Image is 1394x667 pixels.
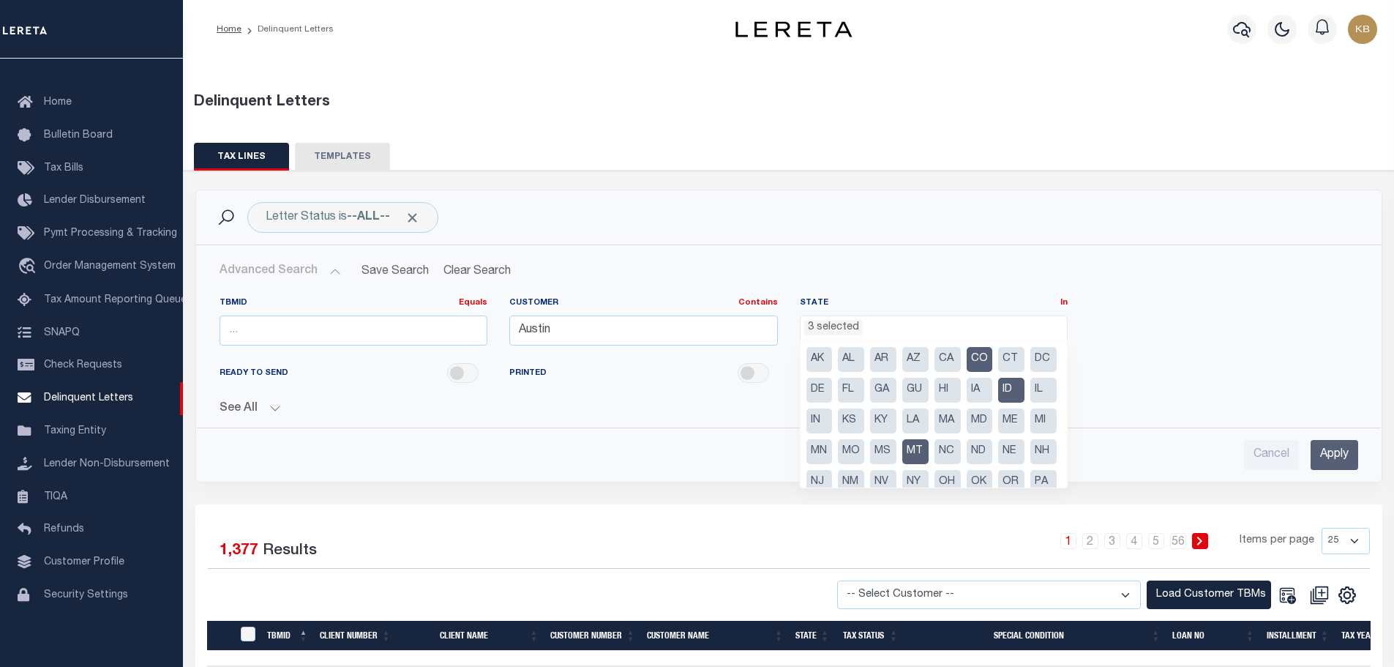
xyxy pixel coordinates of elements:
li: MN [806,439,833,464]
div: Letter Status is [247,202,438,233]
span: Check Requests [44,360,122,370]
button: Clear Search [438,257,517,286]
li: NJ [806,470,833,495]
a: 1 [1060,533,1076,549]
li: Delinquent Letters [241,23,334,36]
li: NE [998,439,1024,464]
span: SNAPQ [44,327,80,338]
li: GA [870,378,896,403]
li: CT [998,347,1024,372]
label: Customer [509,297,778,310]
li: KY [870,409,896,433]
th: STATE: activate to sort column ascending [790,621,836,651]
li: MA [934,409,961,433]
button: TEMPLATES [295,143,390,171]
li: IL [1030,378,1057,403]
button: Save Search [353,257,438,286]
span: TIQA [44,491,67,502]
th: Special Condition: activate to sort column ascending [904,621,1166,651]
button: Advanced Search [220,257,341,286]
a: 2 [1082,533,1098,549]
button: Load Customer TBMs [1147,581,1271,609]
a: 56 [1170,533,1186,549]
li: MS [870,439,896,464]
li: IA [967,378,993,403]
input: Apply [1311,440,1358,470]
span: Taxing Entity [44,426,106,436]
span: Click to Remove [405,210,420,226]
li: LA [902,409,929,433]
i: travel_explore [18,258,41,277]
span: Security Settings [44,590,128,600]
span: Refunds [44,524,84,534]
button: See All [220,402,1358,416]
span: 1,377 [220,543,258,559]
label: STATE [800,297,1068,310]
th: Client Number: activate to sort column ascending [314,621,397,651]
input: ... [509,316,778,346]
input: Cancel [1244,440,1299,470]
li: AZ [902,347,929,372]
th: Installment: activate to sort column ascending [1261,621,1335,651]
img: logo-dark.svg [735,21,852,37]
input: ... [220,316,488,346]
th: LOAN NO: activate to sort column ascending [1166,621,1260,651]
span: Lender Disbursement [44,195,146,206]
img: svg+xml;base64,PHN2ZyB4bWxucz0iaHR0cDovL3d3dy53My5vcmcvMjAwMC9zdmciIHBvaW50ZXItZXZlbnRzPSJub25lIi... [1348,15,1377,44]
li: ID [998,378,1024,403]
li: 3 selected [804,320,863,336]
li: MD [967,409,993,433]
span: READY TO SEND [220,368,288,380]
th: Customer Name: activate to sort column ascending [641,621,790,651]
span: Delinquent Letters [44,393,133,403]
li: MT [902,439,929,464]
span: PRINTED [509,368,547,380]
th: Customer Number: activate to sort column ascending [544,621,641,651]
span: Pymt Processing & Tracking [44,228,177,239]
span: Lender Non-Disbursement [44,459,170,469]
a: 5 [1148,533,1164,549]
a: 4 [1126,533,1142,549]
li: KS [838,409,864,433]
th: Tax Status: activate to sort column ascending [836,621,904,651]
span: Tax Bills [44,163,83,174]
li: OK [967,470,993,495]
li: CA [934,347,961,372]
li: AR [870,347,896,372]
li: NC [934,439,961,464]
li: MO [838,439,864,464]
th: TBMID: activate to sort column descending [261,621,315,651]
span: Items per page [1240,533,1314,549]
li: HI [934,378,961,403]
li: MI [1030,409,1057,433]
li: NH [1030,439,1057,464]
li: NM [838,470,864,495]
li: OR [998,470,1024,495]
div: Delinquent Letters [194,92,1384,113]
li: AL [838,347,864,372]
a: Contains [738,299,778,307]
li: AK [806,347,833,372]
a: In [1060,299,1068,307]
a: Equals [459,299,487,307]
span: Order Management System [44,261,176,272]
span: Bulletin Board [44,130,113,141]
span: Home [44,97,72,108]
a: 3 [1104,533,1120,549]
li: NY [902,470,929,495]
a: Home [217,25,241,34]
li: GU [902,378,929,403]
li: NV [870,470,896,495]
button: TAX LINES [194,143,289,171]
li: ND [967,439,993,464]
li: DC [1030,347,1057,372]
li: IN [806,409,833,433]
li: OH [934,470,961,495]
li: FL [838,378,864,403]
li: PA [1030,470,1057,495]
b: --ALL-- [347,212,390,223]
span: Customer Profile [44,557,124,567]
li: CO [967,347,993,372]
span: Tax Amount Reporting Queue [44,295,187,305]
label: TBMID [220,297,488,310]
